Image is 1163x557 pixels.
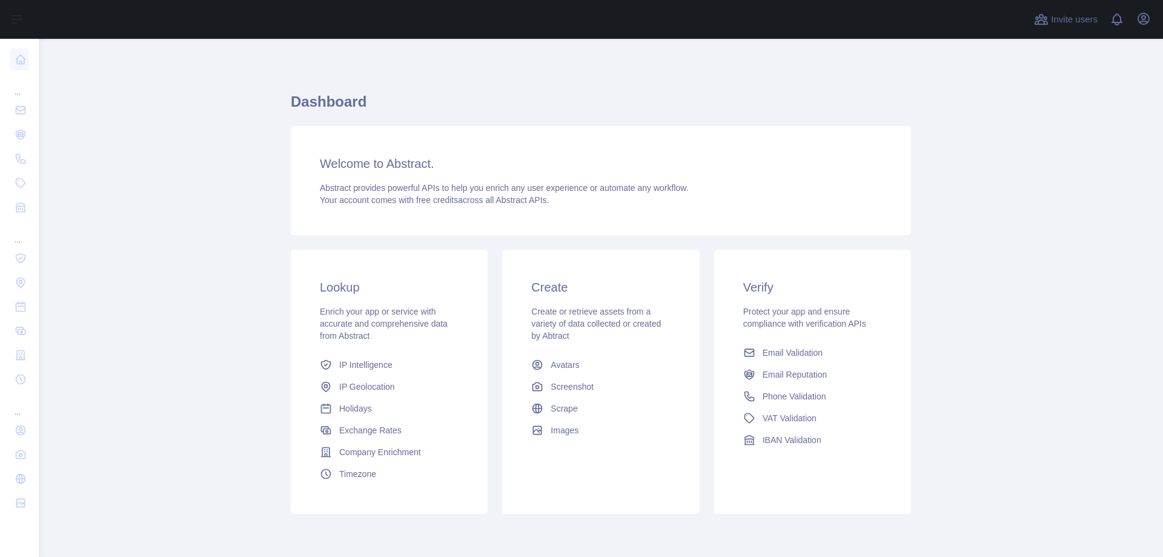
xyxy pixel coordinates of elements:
span: Phone Validation [763,390,826,402]
span: Screenshot [551,381,594,393]
a: Timezone [315,463,463,485]
a: Company Enrichment [315,441,463,463]
span: Timezone [339,468,376,480]
a: IP Geolocation [315,376,463,398]
span: Protect your app and ensure compliance with verification APIs [743,307,866,329]
span: Email Reputation [763,369,827,381]
span: Email Validation [763,347,823,359]
span: Invite users [1051,13,1098,27]
span: Abstract provides powerful APIs to help you enrich any user experience or automate any workflow. [320,183,689,193]
a: Avatars [526,354,675,376]
a: VAT Validation [738,407,887,429]
a: Email Reputation [738,364,887,385]
a: Holidays [315,398,463,419]
h3: Welcome to Abstract. [320,155,882,172]
span: Exchange Rates [339,424,402,436]
h3: Create [531,279,670,296]
div: ... [10,221,29,245]
div: ... [10,73,29,97]
span: Company Enrichment [339,446,421,458]
h1: Dashboard [291,92,911,121]
span: Create or retrieve assets from a variety of data collected or created by Abtract [531,307,661,341]
span: VAT Validation [763,412,817,424]
a: Scrape [526,398,675,419]
a: IP Intelligence [315,354,463,376]
span: free credits [416,195,458,205]
span: Scrape [551,402,577,415]
span: Your account comes with across all Abstract APIs. [320,195,549,205]
a: IBAN Validation [738,429,887,451]
span: IP Intelligence [339,359,393,371]
span: Enrich your app or service with accurate and comprehensive data from Abstract [320,307,448,341]
h3: Verify [743,279,882,296]
a: Images [526,419,675,441]
span: IBAN Validation [763,434,821,446]
a: Phone Validation [738,385,887,407]
div: ... [10,393,29,417]
span: Holidays [339,402,372,415]
a: Screenshot [526,376,675,398]
a: Email Validation [738,342,887,364]
span: Images [551,424,578,436]
span: IP Geolocation [339,381,395,393]
span: Avatars [551,359,579,371]
button: Invite users [1032,10,1100,29]
h3: Lookup [320,279,459,296]
a: Exchange Rates [315,419,463,441]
